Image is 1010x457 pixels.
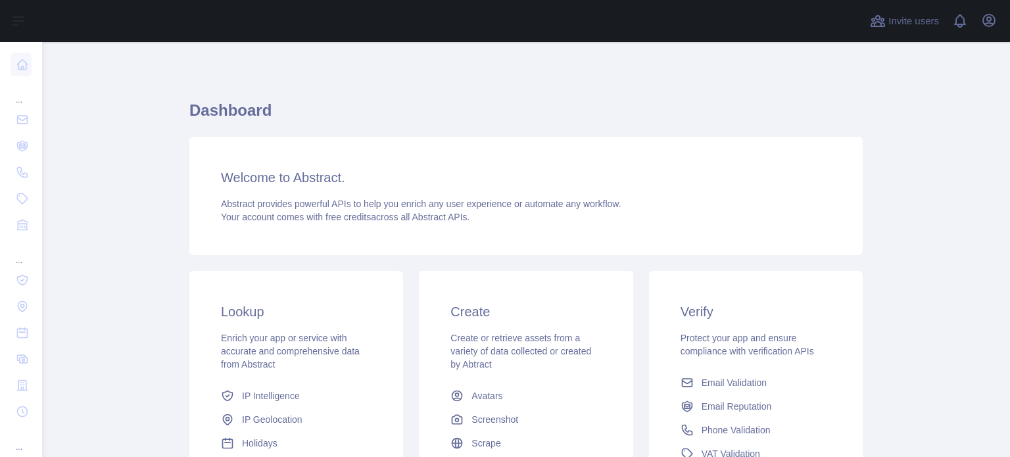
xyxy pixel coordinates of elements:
[216,384,377,408] a: IP Intelligence
[221,168,831,187] h3: Welcome to Abstract.
[242,437,277,450] span: Holidays
[11,426,32,452] div: ...
[702,423,771,437] span: Phone Validation
[471,413,518,426] span: Screenshot
[888,14,939,29] span: Invite users
[189,100,863,132] h1: Dashboard
[445,431,606,455] a: Scrape
[471,437,500,450] span: Scrape
[702,376,767,389] span: Email Validation
[681,333,814,356] span: Protect your app and ensure compliance with verification APIs
[675,418,836,442] a: Phone Validation
[450,302,601,321] h3: Create
[325,212,371,222] span: free credits
[675,395,836,418] a: Email Reputation
[445,384,606,408] a: Avatars
[216,431,377,455] a: Holidays
[221,333,360,370] span: Enrich your app or service with accurate and comprehensive data from Abstract
[702,400,772,413] span: Email Reputation
[450,333,591,370] span: Create or retrieve assets from a variety of data collected or created by Abtract
[221,302,372,321] h3: Lookup
[11,79,32,105] div: ...
[11,239,32,266] div: ...
[221,199,621,209] span: Abstract provides powerful APIs to help you enrich any user experience or automate any workflow.
[471,389,502,402] span: Avatars
[242,413,302,426] span: IP Geolocation
[216,408,377,431] a: IP Geolocation
[867,11,942,32] button: Invite users
[242,389,300,402] span: IP Intelligence
[445,408,606,431] a: Screenshot
[681,302,831,321] h3: Verify
[221,212,469,222] span: Your account comes with across all Abstract APIs.
[675,371,836,395] a: Email Validation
